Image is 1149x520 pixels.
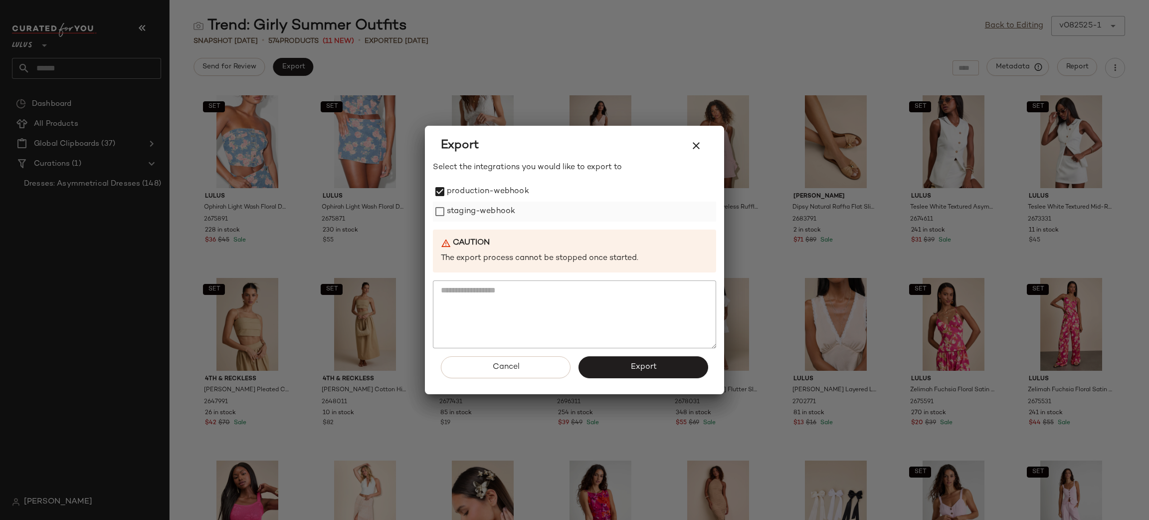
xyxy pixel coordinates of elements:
[441,356,571,378] button: Cancel
[492,362,519,372] span: Cancel
[441,138,479,154] span: Export
[447,202,515,222] label: staging-webhook
[433,162,716,174] p: Select the integrations you would like to export to
[630,362,656,372] span: Export
[453,238,490,249] b: Caution
[578,356,708,378] button: Export
[447,182,529,202] label: production-webhook
[441,253,708,264] p: The export process cannot be stopped once started.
